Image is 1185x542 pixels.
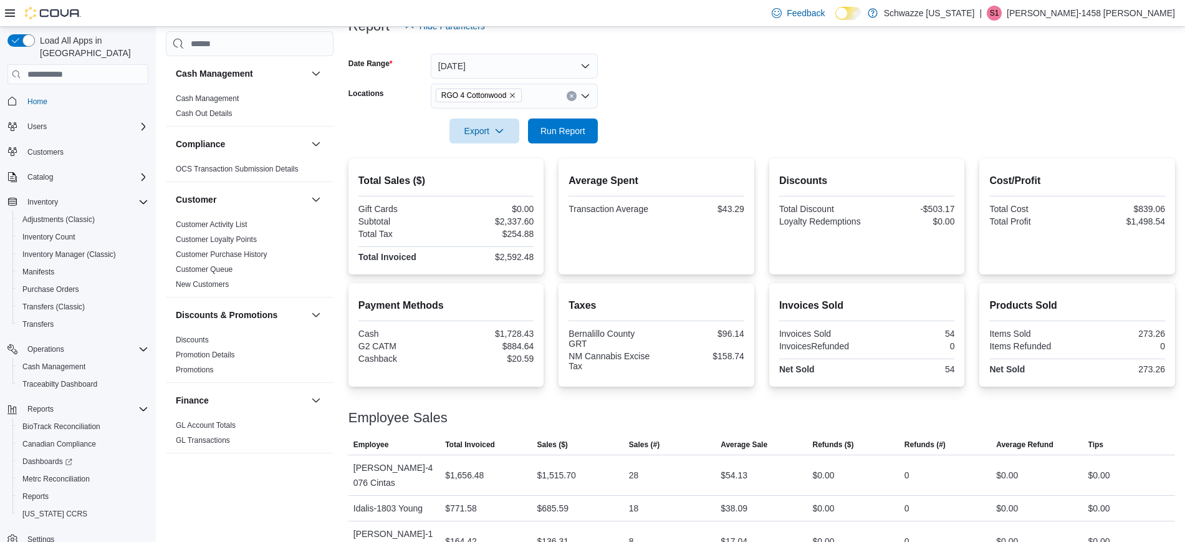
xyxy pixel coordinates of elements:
span: Discounts [176,335,209,345]
a: Transfers [17,317,59,332]
button: Cash Management [309,66,324,81]
a: Dashboards [17,454,77,469]
span: Operations [27,344,64,354]
a: GL Transactions [176,436,230,445]
span: Promotion Details [176,350,235,360]
div: NM Cannabis Excise Tax [569,351,654,371]
button: Catalog [2,168,153,186]
span: Reports [17,489,148,504]
div: $771.58 [445,501,477,516]
strong: Net Sold [779,364,815,374]
div: $96.14 [659,329,744,339]
div: $884.64 [449,341,534,351]
div: Transaction Average [569,204,654,214]
span: Canadian Compliance [17,437,148,452]
div: Cashback [358,354,444,364]
button: Catalog [22,170,58,185]
a: Traceabilty Dashboard [17,377,102,392]
div: $0.00 [813,468,835,483]
span: Customer Purchase History [176,249,267,259]
span: RGO 4 Cottonwood [441,89,507,102]
span: Inventory Manager (Classic) [22,249,116,259]
span: New Customers [176,279,229,289]
div: Idalis-1803 Young [348,496,440,521]
h3: Discounts & Promotions [176,309,277,321]
a: Manifests [17,264,59,279]
span: Reports [27,404,54,414]
span: Catalog [22,170,148,185]
h3: Finance [176,394,209,407]
span: Refunds (#) [904,440,946,450]
strong: Total Invoiced [358,252,416,262]
button: Run Report [528,119,598,143]
span: Load All Apps in [GEOGRAPHIC_DATA] [35,34,148,59]
div: G2 CATM [358,341,444,351]
a: Feedback [767,1,830,26]
button: Reports [22,402,59,417]
a: Discounts [176,336,209,344]
button: Reports [2,400,153,418]
button: Metrc Reconciliation [12,470,153,488]
span: Reports [22,491,49,501]
div: $0.00 [996,501,1018,516]
label: Locations [348,89,384,99]
h2: Average Spent [569,173,744,188]
span: Dashboards [22,457,72,467]
button: Finance [309,393,324,408]
button: Purchase Orders [12,281,153,298]
button: Cash Management [12,358,153,375]
span: Sales ($) [537,440,567,450]
span: Catalog [27,172,53,182]
button: [US_STATE] CCRS [12,505,153,523]
a: Canadian Compliance [17,437,101,452]
span: Tips [1088,440,1103,450]
span: Customer Queue [176,264,233,274]
span: Dark Mode [835,20,836,21]
button: Clear input [567,91,577,101]
button: Home [2,92,153,110]
button: Remove RGO 4 Cottonwood from selection in this group [509,92,516,99]
div: $0.00 [996,468,1018,483]
button: Canadian Compliance [12,435,153,453]
div: $1,728.43 [449,329,534,339]
div: $254.88 [449,229,534,239]
span: Transfers (Classic) [17,299,148,314]
span: Sales (#) [629,440,660,450]
span: Cash Management [17,359,148,374]
div: $0.00 [1088,468,1110,483]
h2: Taxes [569,298,744,313]
div: 0 [870,341,955,351]
button: Users [2,118,153,135]
button: Inventory [22,195,63,210]
span: Run Report [540,125,585,137]
h3: Customer [176,193,216,206]
span: Purchase Orders [17,282,148,297]
span: Inventory Count [22,232,75,242]
button: Operations [22,342,69,357]
a: Customer Queue [176,265,233,274]
span: Traceabilty Dashboard [22,379,97,389]
span: Cash Management [176,94,239,104]
a: Inventory Count [17,230,80,244]
label: Date Range [348,59,393,69]
a: Reports [17,489,54,504]
span: Canadian Compliance [22,439,96,449]
span: Customer Loyalty Points [176,235,257,244]
button: Customer [176,193,306,206]
div: $685.59 [537,501,569,516]
div: Invoices Sold [779,329,865,339]
span: Dashboards [17,454,148,469]
a: Transfers (Classic) [17,299,90,314]
h2: Discounts [779,173,955,188]
span: Operations [22,342,148,357]
span: GL Account Totals [176,420,236,430]
a: Customer Activity List [176,220,247,229]
span: Customers [27,147,64,157]
span: OCS Transaction Submission Details [176,164,299,174]
span: Purchase Orders [22,284,79,294]
span: Users [27,122,47,132]
h2: Cost/Profit [989,173,1165,188]
span: BioTrack Reconciliation [22,422,100,432]
span: Total Invoiced [445,440,495,450]
a: Promotion Details [176,351,235,359]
